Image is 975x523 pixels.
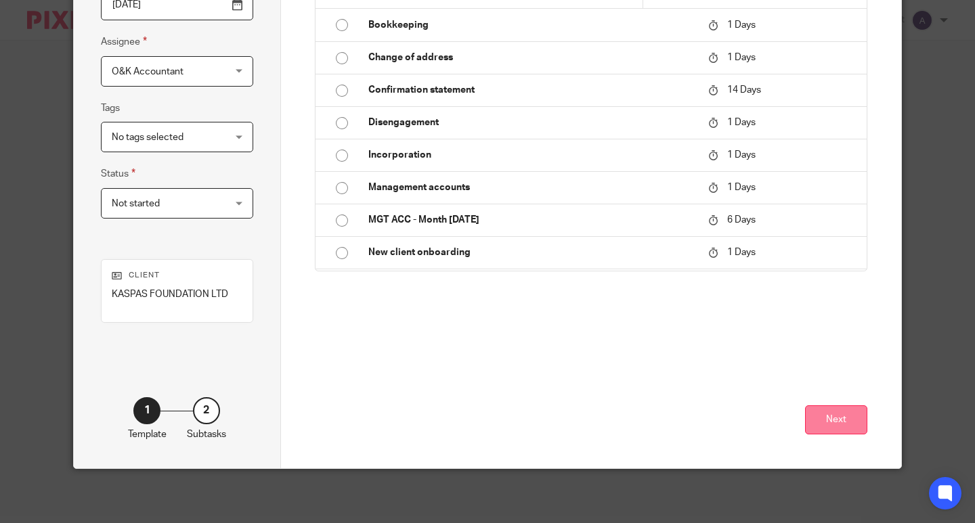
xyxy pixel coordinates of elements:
[368,213,695,227] p: MGT ACC - Month [DATE]
[368,18,695,32] p: Bookkeeping
[368,246,695,259] p: New client onboarding
[727,150,756,160] span: 1 Days
[368,83,695,97] p: Confirmation statement
[727,118,756,127] span: 1 Days
[112,133,183,142] span: No tags selected
[101,166,135,181] label: Status
[128,428,167,441] p: Template
[368,51,695,64] p: Change of address
[368,181,695,194] p: Management accounts
[101,34,147,49] label: Assignee
[727,183,756,192] span: 1 Days
[101,101,120,115] label: Tags
[805,405,867,434] button: Next
[112,288,242,301] p: KASPAS FOUNDATION LTD
[187,428,226,441] p: Subtasks
[193,397,220,424] div: 2
[727,20,756,30] span: 1 Days
[112,67,183,76] span: O&K Accountant
[727,85,761,95] span: 14 Days
[368,116,695,129] p: Disengagement
[727,53,756,62] span: 1 Days
[112,270,242,281] p: Client
[727,215,756,225] span: 6 Days
[112,199,160,208] span: Not started
[368,148,695,162] p: Incorporation
[727,248,756,257] span: 1 Days
[133,397,160,424] div: 1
